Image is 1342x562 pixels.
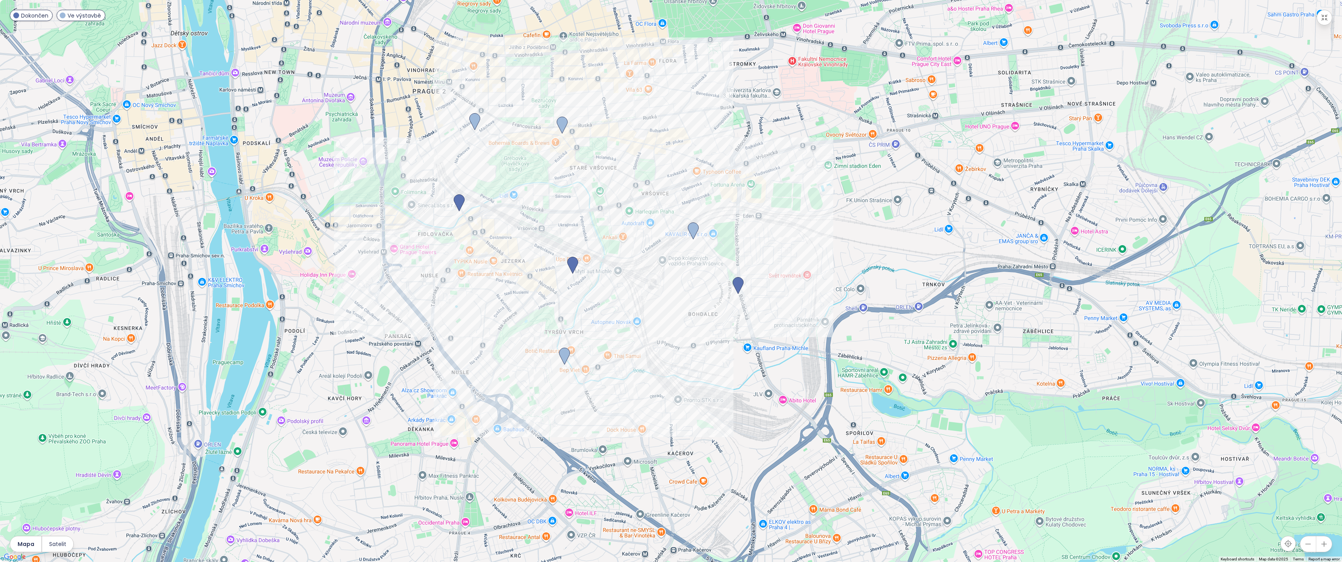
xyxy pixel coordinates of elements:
a: Terms [1293,557,1304,561]
span: Dokončen [21,11,48,20]
button: Mapa [10,536,41,552]
a: Report a map error [1308,557,1340,561]
a: Open this area in Google Maps (opens a new window) [2,552,28,562]
span: Satelit [49,540,66,548]
span: Mapa [18,540,34,548]
span: Map data ©2025 [1259,557,1288,561]
span: Ve výstavbě [67,11,101,20]
img: Google [2,552,28,562]
button: Keyboard shortcuts [1221,557,1254,562]
button: Satelit [42,536,73,552]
